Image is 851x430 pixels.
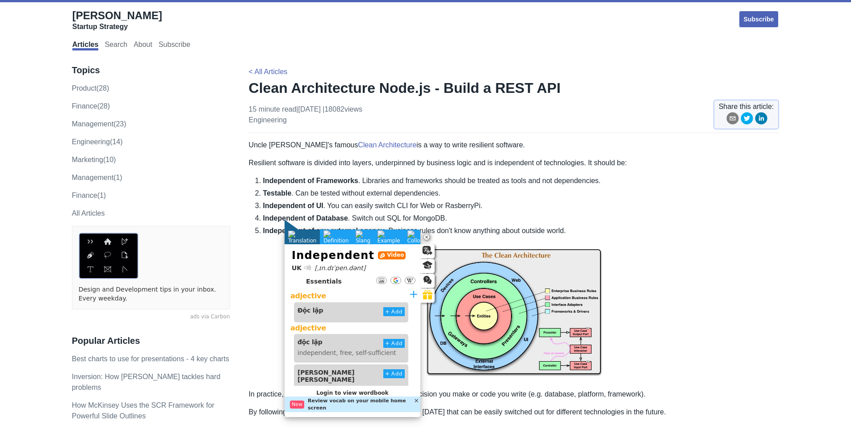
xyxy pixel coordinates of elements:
span: Share this article: [719,101,774,112]
a: Subscribe [159,41,190,50]
li: . You can easily switch CLI for Web or RasberryPi. [263,200,780,211]
a: Design and Development tips in your inbox. Every weekday. [79,285,223,303]
a: Management(1) [72,174,122,181]
a: ads via Carbon [72,313,230,321]
p: Uncle [PERSON_NAME]'s famous is a way to write resilient software. [249,140,780,150]
p: By following clean architecture, you can write software [DATE] that can be easily switched out fo... [249,407,780,417]
button: twitter [741,112,753,128]
a: Inversion: How [PERSON_NAME] tackles hard problems [72,373,221,391]
a: Best charts to use for presentations - 4 key charts [72,355,229,363]
h3: Topics [72,65,230,76]
h3: Popular Articles [72,335,230,347]
button: email [726,112,739,128]
div: Startup Strategy [72,22,162,31]
a: Clean Architecture [358,141,417,149]
strong: Independent of UI [263,202,323,209]
li: . Can be tested without external dependencies. [263,188,780,199]
a: finance(28) [72,102,110,110]
a: engineering(14) [72,138,123,146]
a: Subscribe [738,10,780,28]
li: . Libraries and frameworks should be treated as tools and not dependencies. [263,175,780,186]
p: 15 minute read | [DATE] [249,104,362,125]
li: . Business rules don't know anything about outside world. [263,225,780,236]
a: product(28) [72,84,109,92]
img: ads via Carbon [79,233,138,279]
span: [PERSON_NAME] [72,9,162,21]
span: | 18082 views [323,105,362,113]
a: About [134,41,152,50]
strong: Independent of Frameworks [263,177,358,184]
a: marketing(10) [72,156,116,163]
strong: Independent of Database [263,214,348,222]
a: engineering [249,116,287,124]
p: In practice, choice of technology should be the last decision you make or code you write (e.g. da... [249,389,780,400]
a: Search [105,41,127,50]
li: . Switch out SQL for MongoDB. [263,213,780,224]
a: How McKinsey Uses the SCR Framework for Powerful Slide Outlines [72,401,214,420]
button: linkedin [755,112,767,128]
p: Resilient software is divided into layers, underpinned by business logic and is independent of te... [249,158,780,168]
strong: Testable [263,189,292,197]
a: Articles [72,41,99,50]
a: management(23) [72,120,126,128]
a: Finance(1) [72,192,106,199]
a: [PERSON_NAME]Startup Strategy [72,9,162,31]
a: All Articles [72,209,105,217]
strong: Independent of any external agency [263,227,385,234]
h1: Clean Architecture Node.js - Build a REST API [249,79,780,97]
img: The Clean Architecture diagram [420,243,607,382]
a: < All Articles [249,68,288,75]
